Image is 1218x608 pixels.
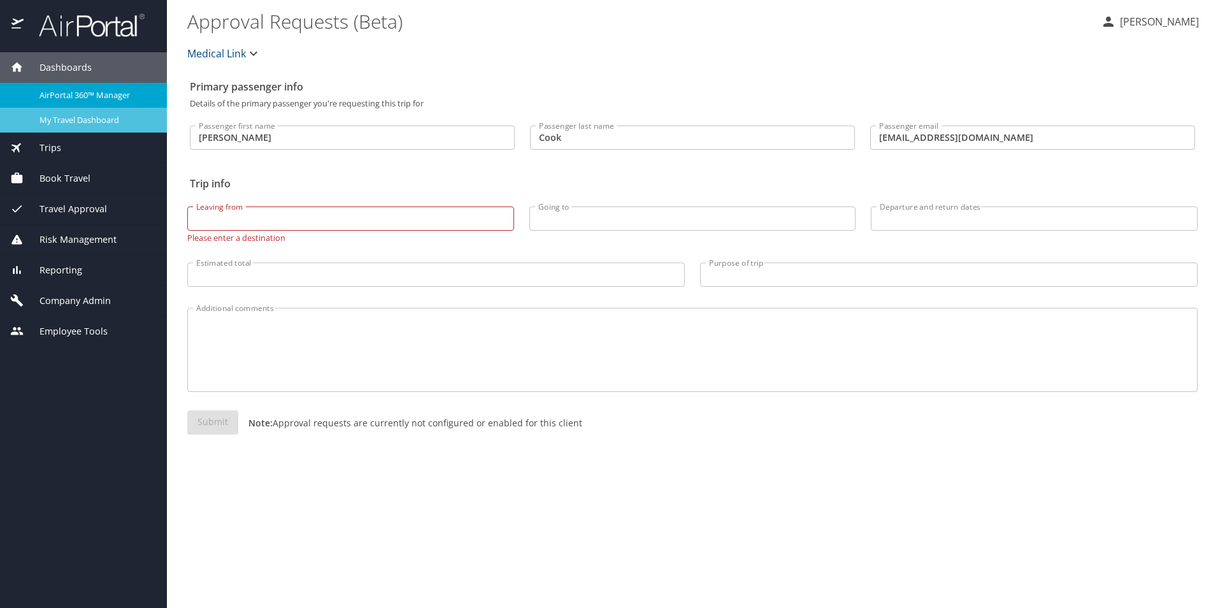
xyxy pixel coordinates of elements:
[11,13,25,38] img: icon-airportal.png
[24,61,92,75] span: Dashboards
[25,13,145,38] img: airportal-logo.png
[24,324,108,338] span: Employee Tools
[24,171,90,185] span: Book Travel
[24,294,111,308] span: Company Admin
[190,99,1195,108] p: Details of the primary passenger you're requesting this trip for
[187,231,514,242] p: Please enter a destination
[24,141,61,155] span: Trips
[182,41,266,66] button: Medical Link
[190,173,1195,194] h2: Trip info
[238,416,582,430] p: Approval requests are currently not configured or enabled for this client
[187,1,1091,41] h1: Approval Requests (Beta)
[39,114,152,126] span: My Travel Dashboard
[24,202,107,216] span: Travel Approval
[1116,14,1199,29] p: [PERSON_NAME]
[190,76,1195,97] h2: Primary passenger info
[39,89,152,101] span: AirPortal 360™ Manager
[187,45,246,62] span: Medical Link
[248,417,273,429] strong: Note:
[1096,10,1204,33] button: [PERSON_NAME]
[24,263,82,277] span: Reporting
[24,233,117,247] span: Risk Management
